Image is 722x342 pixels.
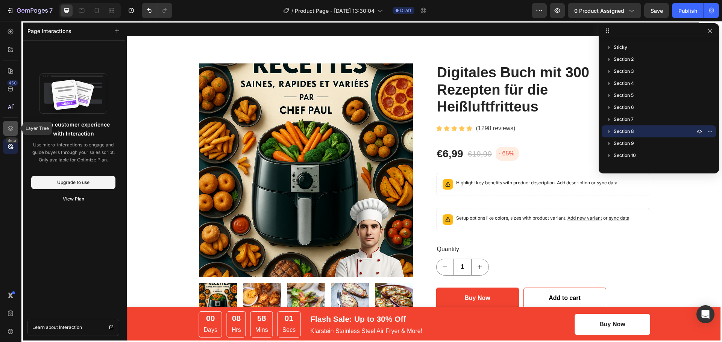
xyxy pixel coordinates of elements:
span: Save [651,8,663,14]
button: View Plan [31,192,115,206]
span: Section 9 [614,140,634,147]
p: Page interactions [27,27,71,35]
p: 7 [49,6,53,15]
button: Upgrade to use [31,176,115,189]
span: Section 3 [614,68,634,75]
span: Section 2 [614,56,634,63]
button: Publish [672,3,704,18]
p: Enrich customer experience with Interaction [33,120,114,138]
span: Section 4 [614,80,634,87]
span: Product Page - [DATE] 13:30:04 [295,7,375,15]
span: / [291,7,293,15]
div: View Plan [63,196,84,202]
span: Section 7 [614,116,634,123]
a: Learn about Interaction [27,319,119,336]
span: 0 product assigned [574,7,624,15]
span: Section 11 [614,164,635,171]
span: Learn about Interaction [32,324,82,331]
button: 7 [3,3,56,18]
span: Section 5 [614,92,634,99]
button: Save [644,3,669,18]
iframe: Design area [127,21,722,342]
div: Upgrade to use [57,179,89,186]
div: Beta [6,137,18,143]
span: Section 6 [614,104,634,111]
button: 0 product assigned [568,3,641,18]
span: Section 8 [614,128,634,135]
div: Undo/Redo [142,3,172,18]
p: Use micro-interactions to engage and guide buyers through your sales script. [31,141,115,156]
div: Open Intercom Messenger [696,305,714,323]
span: Sticky [614,44,627,51]
span: Section 10 [614,152,636,159]
span: Draft [400,7,411,14]
div: Publish [678,7,697,15]
div: 450 [7,80,18,86]
p: Only available for Optimize Plan. [31,156,115,164]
